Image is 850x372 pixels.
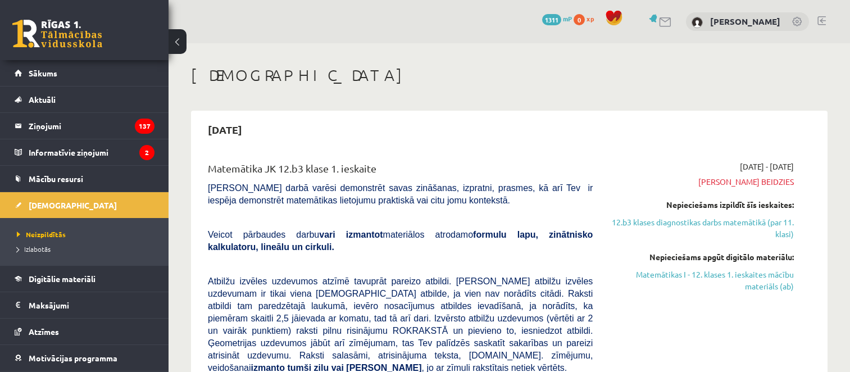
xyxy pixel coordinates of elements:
[574,14,599,23] a: 0 xp
[15,319,154,344] a: Atzīmes
[740,161,794,173] span: [DATE] - [DATE]
[692,17,703,28] img: Daniela Līna Petrova
[208,161,593,182] div: Matemātika JK 12.b3 klase 1. ieskaite
[17,230,66,239] span: Neizpildītās
[15,139,154,165] a: Informatīvie ziņojumi2
[197,116,253,143] h2: [DATE]
[29,113,154,139] legend: Ziņojumi
[208,230,593,252] span: Veicot pārbaudes darbu materiālos atrodamo
[15,113,154,139] a: Ziņojumi137
[542,14,572,23] a: 1311 mP
[17,244,157,254] a: Izlabotās
[29,326,59,337] span: Atzīmes
[710,16,780,27] a: [PERSON_NAME]
[610,251,794,263] div: Nepieciešams apgūt digitālo materiālu:
[12,20,102,48] a: Rīgas 1. Tālmācības vidusskola
[542,14,561,25] span: 1311
[574,14,585,25] span: 0
[15,166,154,192] a: Mācību resursi
[29,68,57,78] span: Sākums
[15,266,154,292] a: Digitālie materiāli
[563,14,572,23] span: mP
[29,274,96,284] span: Digitālie materiāli
[17,229,157,239] a: Neizpildītās
[610,216,794,240] a: 12.b3 klases diagnostikas darbs matemātikā (par 11. klasi)
[15,192,154,218] a: [DEMOGRAPHIC_DATA]
[17,244,51,253] span: Izlabotās
[610,176,794,188] span: [PERSON_NAME] beidzies
[15,345,154,371] a: Motivācijas programma
[29,139,154,165] legend: Informatīvie ziņojumi
[29,292,154,318] legend: Maksājumi
[29,200,117,210] span: [DEMOGRAPHIC_DATA]
[587,14,594,23] span: xp
[208,230,593,252] b: formulu lapu, zinātnisko kalkulatoru, lineālu un cirkuli.
[29,174,83,184] span: Mācību resursi
[139,145,154,160] i: 2
[29,353,117,363] span: Motivācijas programma
[610,269,794,292] a: Matemātikas I - 12. klases 1. ieskaites mācību materiāls (ab)
[15,87,154,112] a: Aktuāli
[135,119,154,134] i: 137
[208,183,593,205] span: [PERSON_NAME] darbā varēsi demonstrēt savas zināšanas, izpratni, prasmes, kā arī Tev ir iespēja d...
[191,66,828,85] h1: [DEMOGRAPHIC_DATA]
[15,292,154,318] a: Maksājumi
[15,60,154,86] a: Sākums
[29,94,56,105] span: Aktuāli
[610,199,794,211] div: Nepieciešams izpildīt šīs ieskaites:
[319,230,383,239] b: vari izmantot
